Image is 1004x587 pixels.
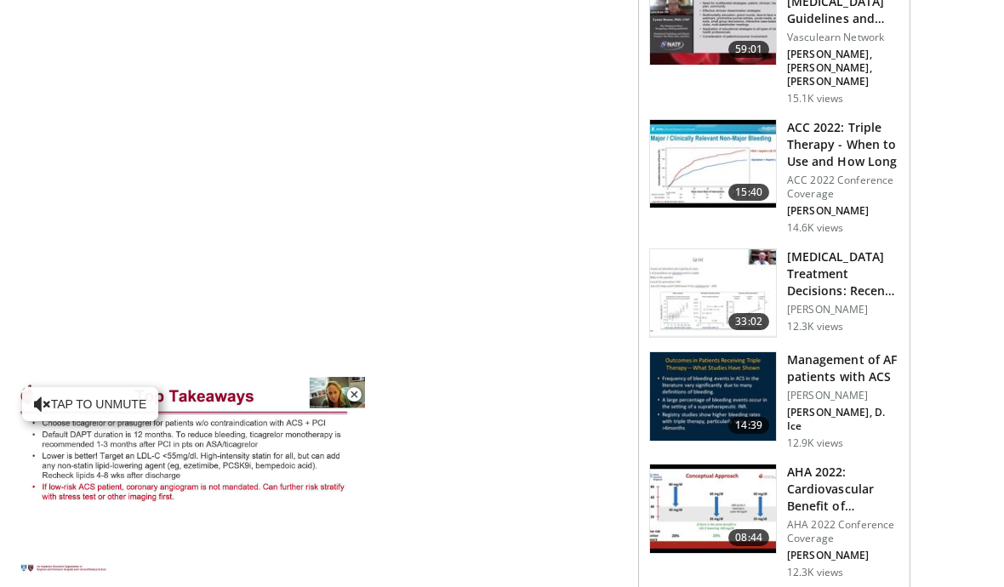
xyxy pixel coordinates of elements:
[787,303,899,316] p: [PERSON_NAME]
[787,174,899,201] p: ACC 2022 Conference Coverage
[787,204,899,218] p: [PERSON_NAME]
[787,351,899,385] h3: Management of AF patients with ACS
[787,406,899,433] p: [PERSON_NAME], D. Ice
[787,464,899,515] h3: AHA 2022: Cardiovascular Benefit of Lowering LDL [MEDICAL_DATA] Below 4…
[787,320,843,333] p: 12.3K views
[787,248,899,299] h3: [MEDICAL_DATA] Treatment Decisions: Recent Updates to Guidelines and St…
[787,566,843,579] p: 12.3K views
[337,377,371,413] button: Close
[728,529,769,546] span: 08:44
[787,119,899,170] h3: ACC 2022: Triple Therapy - When to Use and How Long
[728,313,769,330] span: 33:02
[787,31,899,44] p: Vasculearn Network
[728,184,769,201] span: 15:40
[649,351,899,450] a: 14:39 Management of AF patients with ACS [PERSON_NAME] [PERSON_NAME], D. Ice 12.9K views
[649,119,899,235] a: 15:40 ACC 2022: Triple Therapy - When to Use and How Long ACC 2022 Conference Coverage [PERSON_NA...
[649,464,899,579] a: 08:44 AHA 2022: Cardiovascular Benefit of Lowering LDL [MEDICAL_DATA] Below 4… AHA 2022 Conferenc...
[650,352,776,441] img: bKdxKv0jK92UJBOH4xMDoxOjBrO-I4W8.150x105_q85_crop-smart_upscale.jpg
[649,248,899,339] a: 33:02 [MEDICAL_DATA] Treatment Decisions: Recent Updates to Guidelines and St… [PERSON_NAME] 12.3...
[650,464,776,553] img: 6021ef64-272c-4a88-83aa-0fbd5e7657a0.150x105_q85_crop-smart_upscale.jpg
[650,120,776,208] img: 9cc0c993-ed59-4664-aa07-2acdd981abd5.150x105_q85_crop-smart_upscale.jpg
[12,377,365,575] video-js: Video Player
[787,436,843,450] p: 12.9K views
[787,518,899,545] p: AHA 2022 Conference Coverage
[787,389,899,402] p: [PERSON_NAME]
[728,417,769,434] span: 14:39
[787,92,843,105] p: 15.1K views
[787,221,843,235] p: 14.6K views
[728,41,769,58] span: 59:01
[787,549,899,562] p: [PERSON_NAME]
[22,387,158,421] button: Tap to unmute
[787,48,899,88] p: [PERSON_NAME], [PERSON_NAME], [PERSON_NAME]
[650,249,776,338] img: 6f79f02c-3240-4454-8beb-49f61d478177.150x105_q85_crop-smart_upscale.jpg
